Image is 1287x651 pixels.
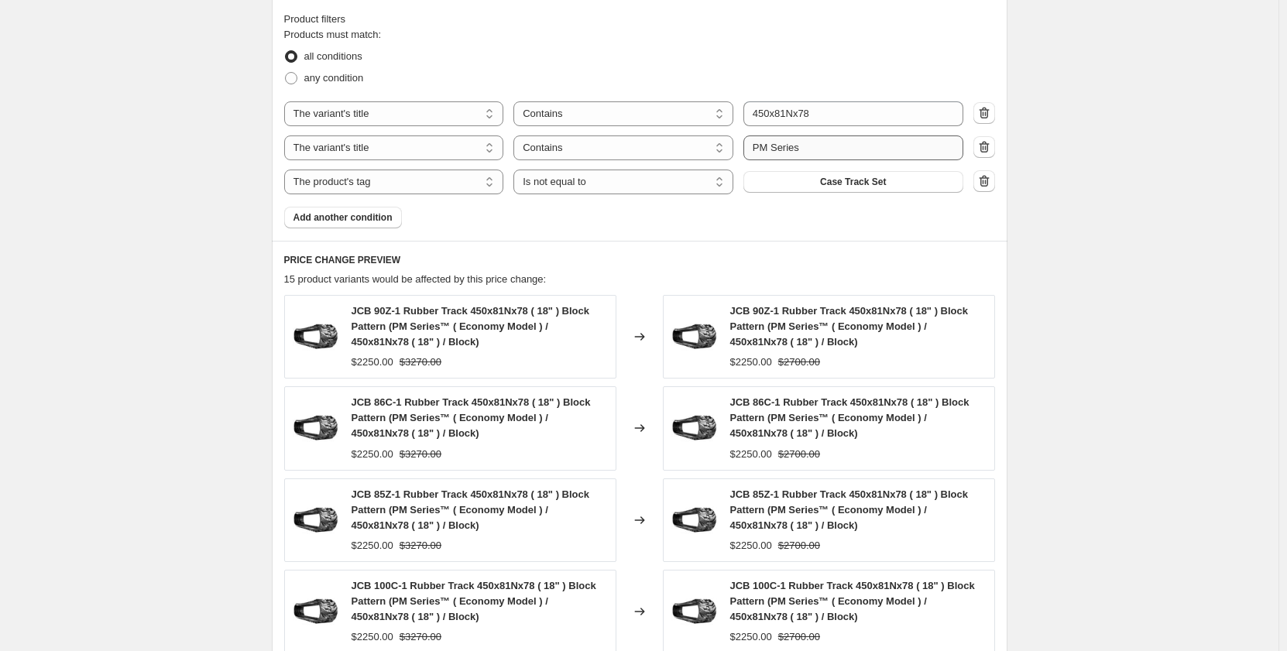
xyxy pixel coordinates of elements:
[400,538,441,553] strike: $3270.00
[400,447,441,462] strike: $3270.00
[293,588,339,635] img: jcb-rubber-track-jcb-100c-1-rubber-track-450x81nx78-18-block-pattern-45079790846268_80x.jpg
[352,538,393,553] div: $2250.00
[352,580,596,622] span: JCB 100C-1 Rubber Track 450x81Nx78 ( 18" ) Block Pattern (PM Series™ ( Economy Model ) / 450x81Nx...
[304,72,364,84] span: any condition
[730,580,975,622] span: JCB 100C-1 Rubber Track 450x81Nx78 ( 18" ) Block Pattern (PM Series™ ( Economy Model ) / 450x81Nx...
[778,447,820,462] strike: $2700.00
[284,273,547,285] span: 15 product variants would be affected by this price change:
[820,176,886,188] span: Case Track Set
[778,355,820,370] strike: $2700.00
[400,355,441,370] strike: $3270.00
[730,396,970,439] span: JCB 86C-1 Rubber Track 450x81Nx78 ( 18" ) Block Pattern (PM Series™ ( Economy Model ) / 450x81Nx7...
[730,305,968,348] span: JCB 90Z-1 Rubber Track 450x81Nx78 ( 18" ) Block Pattern (PM Series™ ( Economy Model ) / 450x81Nx7...
[671,405,718,451] img: jcb-rubber-track-jcb-86c-1-rubber-track-450x81nx78-18-block-pattern-45079626875196_80x.jpg
[293,497,339,543] img: jcb-rubber-track-jcb-85z-1-rubber-track-450x81nx78-18-block-pattern-45077828469052_80x.jpg
[730,355,772,370] div: $2250.00
[284,12,995,27] div: Product filters
[671,588,718,635] img: jcb-rubber-track-jcb-100c-1-rubber-track-450x81nx78-18-block-pattern-45079790846268_80x.jpg
[352,355,393,370] div: $2250.00
[730,629,772,645] div: $2250.00
[293,211,393,224] span: Add another condition
[743,171,963,193] button: Case Track Set
[352,305,589,348] span: JCB 90Z-1 Rubber Track 450x81Nx78 ( 18" ) Block Pattern (PM Series™ ( Economy Model ) / 450x81Nx7...
[352,488,589,531] span: JCB 85Z-1 Rubber Track 450x81Nx78 ( 18" ) Block Pattern (PM Series™ ( Economy Model ) / 450x81Nx7...
[293,405,339,451] img: jcb-rubber-track-jcb-86c-1-rubber-track-450x81nx78-18-block-pattern-45079626875196_80x.jpg
[304,50,362,62] span: all conditions
[671,497,718,543] img: jcb-rubber-track-jcb-85z-1-rubber-track-450x81nx78-18-block-pattern-45077828469052_80x.jpg
[778,629,820,645] strike: $2700.00
[352,396,591,439] span: JCB 86C-1 Rubber Track 450x81Nx78 ( 18" ) Block Pattern (PM Series™ ( Economy Model ) / 450x81Nx7...
[730,538,772,553] div: $2250.00
[352,447,393,462] div: $2250.00
[671,314,718,360] img: jcb-rubber-track-jcb-90z-1-rubber-track-450x81nx78-18-block-pattern-45079599743292_80x.jpg
[293,314,339,360] img: jcb-rubber-track-jcb-90z-1-rubber-track-450x81nx78-18-block-pattern-45079599743292_80x.jpg
[284,254,995,266] h6: PRICE CHANGE PREVIEW
[778,538,820,553] strike: $2700.00
[730,488,968,531] span: JCB 85Z-1 Rubber Track 450x81Nx78 ( 18" ) Block Pattern (PM Series™ ( Economy Model ) / 450x81Nx7...
[400,629,441,645] strike: $3270.00
[284,207,402,228] button: Add another condition
[284,29,382,40] span: Products must match:
[352,629,393,645] div: $2250.00
[730,447,772,462] div: $2250.00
